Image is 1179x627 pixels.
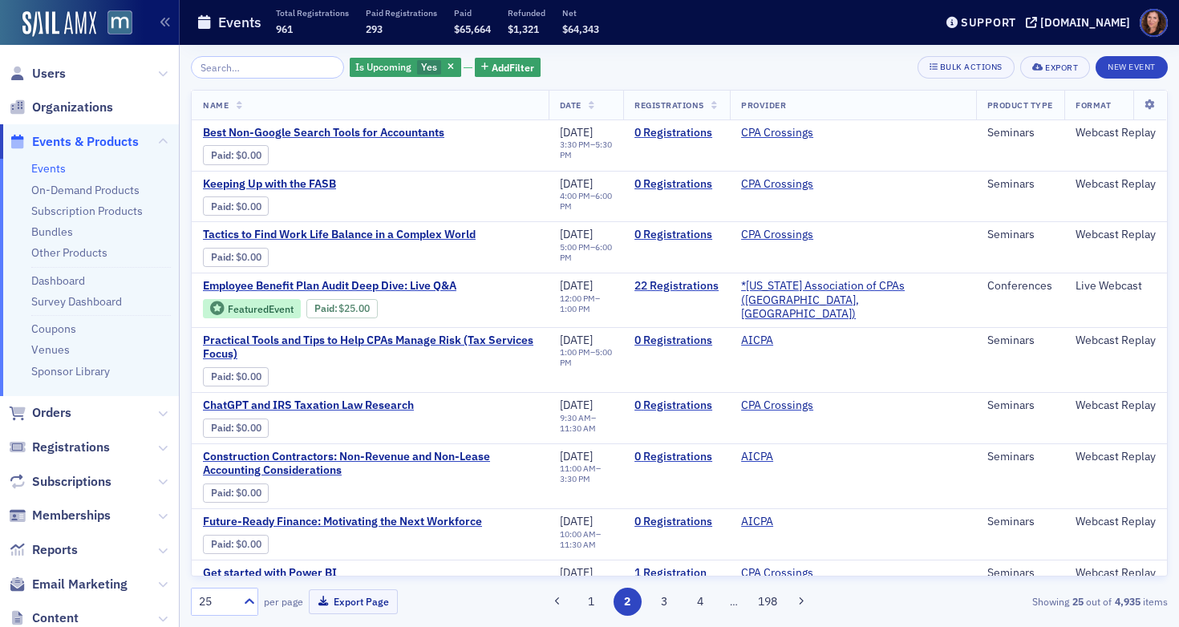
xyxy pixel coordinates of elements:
[560,139,590,150] time: 3:30 PM
[1069,594,1086,609] strong: 25
[96,10,132,38] a: View Homepage
[9,576,128,593] a: Email Marketing
[987,177,1053,192] div: Seminars
[560,278,593,293] span: [DATE]
[338,302,370,314] span: $25.00
[31,204,143,218] a: Subscription Products
[203,177,472,192] a: Keeping Up with the FASB
[754,588,782,616] button: 198
[560,346,590,358] time: 1:00 PM
[22,11,96,37] a: SailAMX
[211,487,231,499] a: Paid
[203,398,472,413] a: ChatGPT and IRS Taxation Law Research
[741,450,773,464] a: AICPA
[211,538,231,550] a: Paid
[236,149,261,161] span: $0.00
[475,58,541,78] button: AddFilter
[560,242,612,263] div: –
[32,507,111,524] span: Memberships
[614,588,642,616] button: 2
[741,126,842,140] span: CPA Crossings
[276,22,293,35] span: 961
[236,251,261,263] span: $0.00
[577,588,605,616] button: 1
[560,473,590,484] time: 3:30 PM
[203,515,482,529] span: Future-Ready Finance: Motivating the Next Workforce
[211,251,236,263] span: :
[560,412,591,423] time: 9:30 AM
[366,7,437,18] p: Paid Registrations
[560,449,593,463] span: [DATE]
[314,302,339,314] span: :
[32,65,66,83] span: Users
[32,439,110,456] span: Registrations
[560,413,612,434] div: –
[741,228,813,242] a: CPA Crossings
[203,126,472,140] a: Best Non-Google Search Tools for Accountants
[987,566,1053,580] div: Seminars
[741,279,965,322] span: *Maryland Association of CPAs (Timonium, MD)
[203,196,269,216] div: Paid: 0 - $0
[211,370,236,382] span: :
[560,190,612,212] time: 6:00 PM
[421,60,437,73] span: Yes
[31,322,76,336] a: Coupons
[560,514,593,528] span: [DATE]
[1096,59,1168,73] a: New Event
[634,279,719,293] a: 22 Registrations
[562,7,599,18] p: Net
[741,126,813,140] a: CPA Crossings
[309,589,398,614] button: Export Page
[987,126,1053,140] div: Seminars
[560,190,590,201] time: 4:00 PM
[9,65,66,83] a: Users
[1020,56,1090,79] button: Export
[560,139,612,160] time: 5:30 PM
[218,13,261,32] h1: Events
[1045,63,1078,72] div: Export
[203,145,269,164] div: Paid: 0 - $0
[203,248,269,267] div: Paid: 0 - $0
[987,515,1053,529] div: Seminars
[987,450,1053,464] div: Seminars
[1026,17,1136,28] button: [DOMAIN_NAME]
[741,99,786,111] span: Provider
[9,404,71,422] a: Orders
[560,140,612,160] div: –
[741,334,842,348] span: AICPA
[32,473,111,491] span: Subscriptions
[560,241,612,263] time: 6:00 PM
[741,515,773,529] a: AICPA
[1076,228,1156,242] div: Webcast Replay
[741,177,813,192] a: CPA Crossings
[264,594,303,609] label: per page
[741,566,842,580] span: CPA Crossings
[366,22,383,35] span: 293
[741,279,965,322] a: *[US_STATE] Association of CPAs ([GEOGRAPHIC_DATA], [GEOGRAPHIC_DATA])
[203,566,472,580] span: Get started with Power BI
[634,177,719,192] a: 0 Registrations
[211,149,231,161] a: Paid
[203,99,229,111] span: Name
[236,538,261,550] span: $0.00
[650,588,678,616] button: 3
[211,200,236,212] span: :
[236,422,261,434] span: $0.00
[853,594,1168,609] div: Showing out of items
[9,133,139,151] a: Events & Products
[560,347,612,368] div: –
[560,227,593,241] span: [DATE]
[31,183,140,197] a: On-Demand Products
[560,125,593,140] span: [DATE]
[634,228,719,242] a: 0 Registrations
[987,228,1053,242] div: Seminars
[211,487,236,499] span: :
[211,251,231,263] a: Paid
[1076,566,1156,580] div: Webcast Replay
[741,228,842,242] span: CPA Crossings
[723,594,745,609] span: …
[560,423,596,434] time: 11:30 AM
